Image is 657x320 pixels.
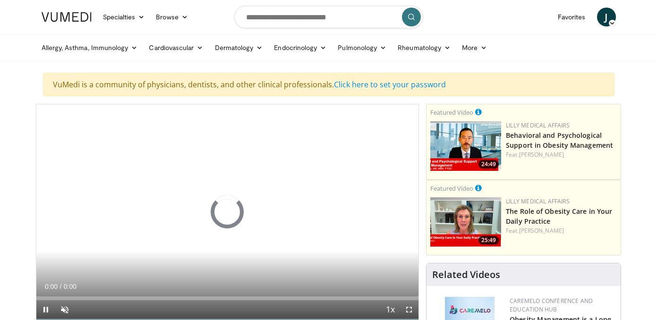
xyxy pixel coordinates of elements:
a: Click here to set your password [334,79,446,90]
span: 0:00 [45,283,58,290]
button: Fullscreen [400,300,418,319]
span: 24:49 [478,160,499,168]
a: [PERSON_NAME] [519,227,564,235]
span: 0:00 [64,283,77,290]
a: Allergy, Asthma, Immunology [36,38,144,57]
img: e1208b6b-349f-4914-9dd7-f97803bdbf1d.png.150x105_q85_crop-smart_upscale.png [430,197,501,247]
button: Unmute [55,300,74,319]
a: Pulmonology [332,38,392,57]
a: Specialties [97,8,151,26]
a: Lilly Medical Affairs [506,197,570,205]
button: Playback Rate [381,300,400,319]
div: Feat. [506,151,617,159]
video-js: Video Player [36,104,419,320]
div: Feat. [506,227,617,235]
a: Dermatology [209,38,269,57]
a: The Role of Obesity Care in Your Daily Practice [506,207,612,226]
span: 25:49 [478,236,499,244]
small: Featured Video [430,108,473,117]
a: 25:49 [430,197,501,247]
small: Featured Video [430,184,473,193]
div: Progress Bar [36,296,419,300]
a: Cardiovascular [143,38,209,57]
a: Endocrinology [268,38,332,57]
div: VuMedi is a community of physicians, dentists, and other clinical professionals. [43,73,614,96]
a: Rheumatology [392,38,456,57]
img: VuMedi Logo [42,12,92,22]
a: J [597,8,616,26]
a: Browse [150,8,194,26]
a: Behavioral and Psychological Support in Obesity Management [506,131,613,150]
h4: Related Videos [432,269,500,280]
a: [PERSON_NAME] [519,151,564,159]
a: More [456,38,493,57]
span: / [60,283,62,290]
input: Search topics, interventions [234,6,423,28]
img: ba3304f6-7838-4e41-9c0f-2e31ebde6754.png.150x105_q85_crop-smart_upscale.png [430,121,501,171]
a: Lilly Medical Affairs [506,121,570,129]
a: Favorites [552,8,591,26]
button: Pause [36,300,55,319]
a: CaReMeLO Conference and Education Hub [510,297,593,313]
a: 24:49 [430,121,501,171]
